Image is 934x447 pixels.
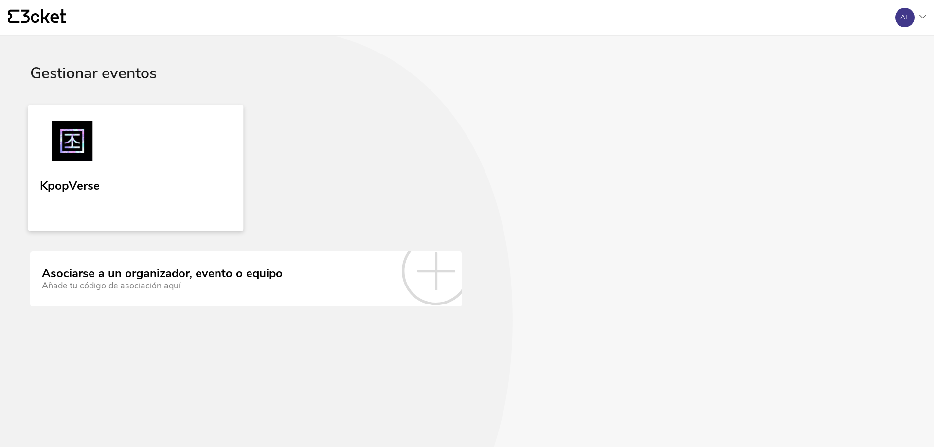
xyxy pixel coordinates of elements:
[42,267,283,281] div: Asociarse a un organizador, evento o equipo
[900,14,909,21] div: AF
[28,105,244,231] a: KpopVerse KpopVerse
[42,281,283,291] div: Añade tu código de asociación aquí
[8,10,19,23] g: {' '}
[8,9,66,26] a: {' '}
[30,251,462,306] a: Asociarse a un organizador, evento o equipo Añade tu código de asociación aquí
[40,175,100,193] div: KpopVerse
[40,121,105,165] img: KpopVerse
[30,65,904,106] div: Gestionar eventos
